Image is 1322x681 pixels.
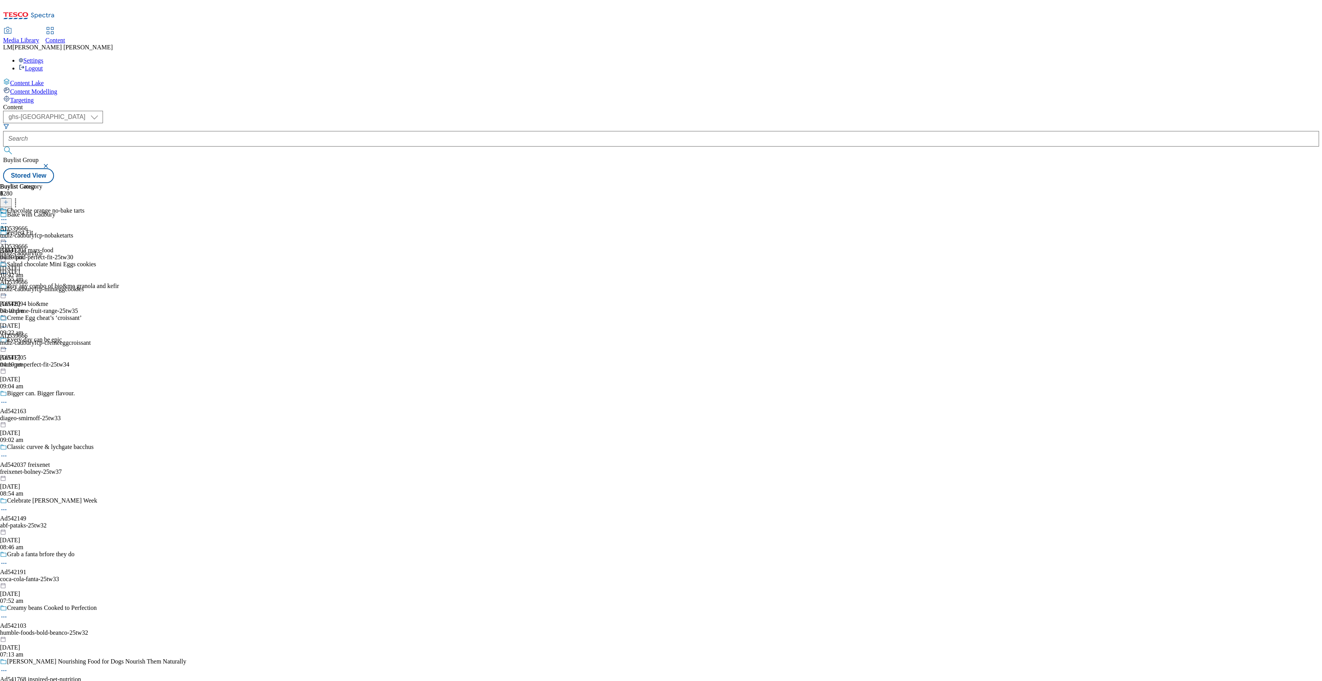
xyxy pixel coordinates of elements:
input: Search [3,131,1319,147]
span: Media Library [3,37,39,44]
span: Content Modelling [10,88,57,95]
div: Bigger can. Bigger flavour. [7,390,75,397]
div: [PERSON_NAME] Nourishing Food for Dogs Nourish Them Naturally [7,658,186,665]
a: Media Library [3,28,39,44]
span: [PERSON_NAME] [PERSON_NAME] [12,44,113,51]
span: Content [45,37,65,44]
div: Creamy beans Cooked to Perfection [7,604,97,611]
a: Content Lake [3,78,1319,87]
div: Celebrate [PERSON_NAME] Week [7,497,97,504]
a: Content [45,28,65,44]
a: Targeting [3,95,1319,104]
svg: Search Filters [3,123,9,129]
a: Settings [19,57,44,64]
div: Chocolate orange no-bake tarts [7,207,84,214]
span: LM [3,44,12,51]
div: Grab a fanta brfore they do [7,551,75,558]
span: Content Lake [10,80,44,86]
div: Classic curvee & lychgate bacchus [7,444,94,451]
button: Stored View [3,168,54,183]
span: Buylist Group [3,157,38,163]
div: Creme Egg cheat’s ‘croissant’ [7,314,82,321]
div: Salted chocolate Mini Eggs cookies [7,261,96,268]
a: Logout [19,65,43,72]
span: Targeting [10,97,34,103]
div: Content [3,104,1319,111]
a: Content Modelling [3,87,1319,95]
